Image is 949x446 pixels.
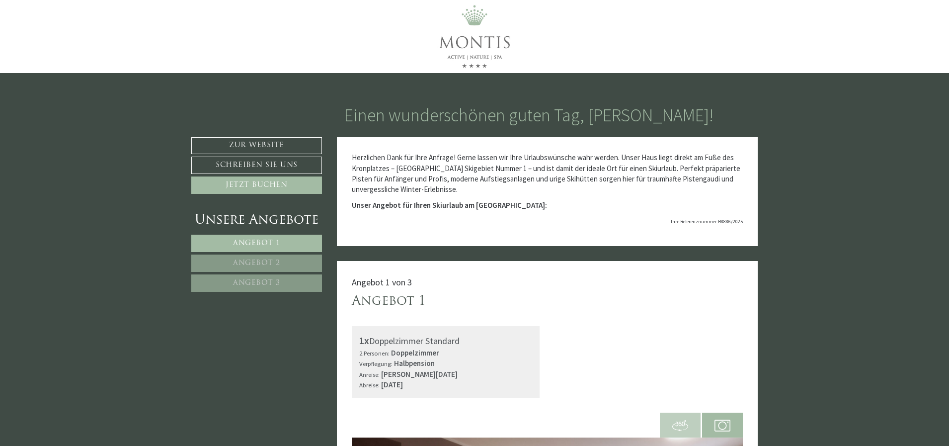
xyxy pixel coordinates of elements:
small: Anreise: [359,370,380,378]
small: Verpflegung: [359,359,393,367]
span: Angebot 3 [233,279,280,287]
span: Angebot 1 von 3 [352,276,412,288]
b: 1x [359,334,369,347]
b: Doppelzimmer [391,348,439,357]
b: [DATE] [381,380,403,389]
a: Zur Website [191,137,322,154]
span: Angebot 1 [233,240,280,247]
span: Ihre Referenznummer:R8886/2025 [671,218,743,225]
p: Herzlichen Dank für Ihre Anfrage! Gerne lassen wir Ihre Urlaubswünsche wahr werden. Unser Haus li... [352,152,743,195]
div: Unsere Angebote [191,211,322,230]
a: Jetzt buchen [191,177,322,194]
small: Abreise: [359,381,380,389]
img: camera.svg [714,418,730,434]
strong: Unser Angebot für Ihren Skiurlaub am [GEOGRAPHIC_DATA]: [352,200,547,210]
div: Angebot 1 [352,292,426,311]
b: [PERSON_NAME][DATE] [381,369,458,379]
a: Schreiben Sie uns [191,157,322,174]
img: 360-grad.svg [672,418,688,434]
div: Doppelzimmer Standard [359,334,533,348]
h1: Einen wunderschönen guten Tag, [PERSON_NAME]! [344,105,713,125]
small: 2 Personen: [359,349,390,357]
b: Halbpension [394,358,435,368]
span: Angebot 2 [233,260,280,267]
